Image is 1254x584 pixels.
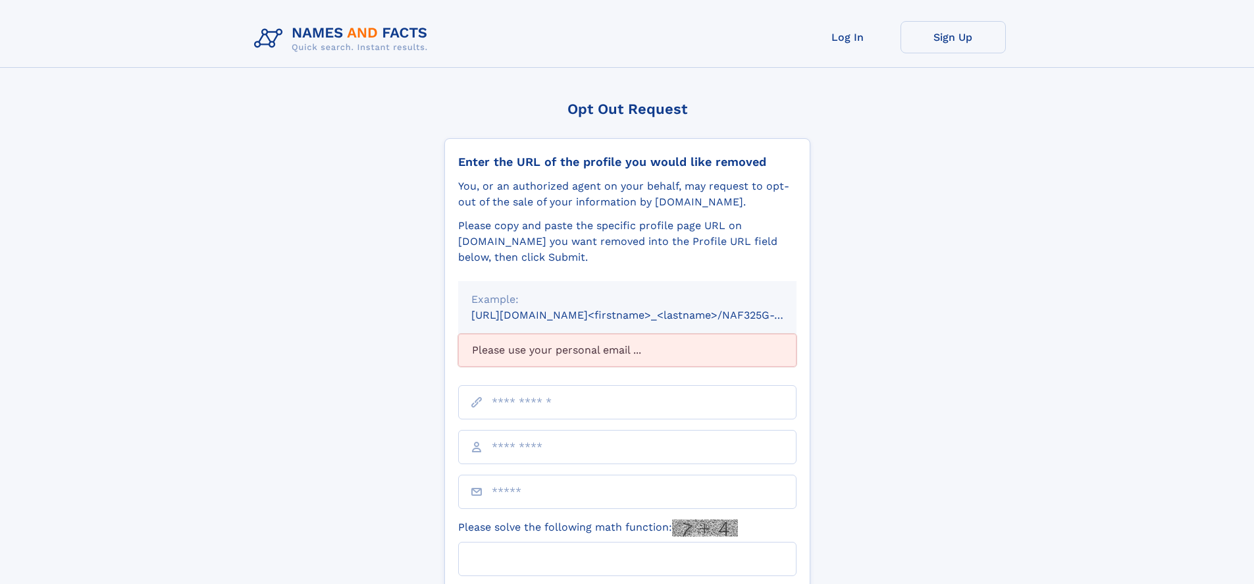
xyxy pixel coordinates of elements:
div: Please copy and paste the specific profile page URL on [DOMAIN_NAME] you want removed into the Pr... [458,218,797,265]
img: Logo Names and Facts [249,21,438,57]
div: Please use your personal email ... [458,334,797,367]
div: Opt Out Request [444,101,810,117]
small: [URL][DOMAIN_NAME]<firstname>_<lastname>/NAF325G-xxxxxxxx [471,309,822,321]
div: Enter the URL of the profile you would like removed [458,155,797,169]
label: Please solve the following math function: [458,519,738,537]
div: You, or an authorized agent on your behalf, may request to opt-out of the sale of your informatio... [458,178,797,210]
div: Example: [471,292,783,307]
a: Sign Up [901,21,1006,53]
a: Log In [795,21,901,53]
